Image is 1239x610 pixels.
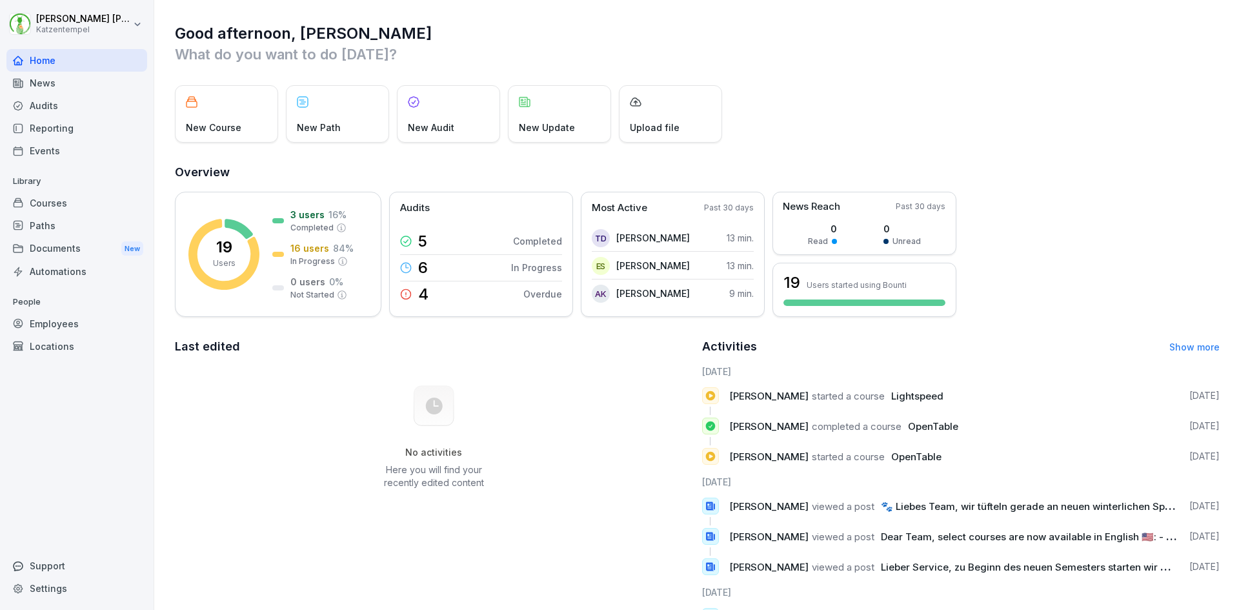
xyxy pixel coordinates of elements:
[1189,389,1220,402] p: [DATE]
[186,121,241,134] p: New Course
[729,287,754,300] p: 9 min.
[368,447,499,458] h5: No activities
[812,451,885,463] span: started a course
[213,258,236,269] p: Users
[1189,420,1220,432] p: [DATE]
[6,577,147,600] a: Settings
[729,451,809,463] span: [PERSON_NAME]
[702,338,757,356] h2: Activities
[328,208,347,221] p: 16 %
[6,292,147,312] p: People
[729,390,809,402] span: [PERSON_NAME]
[6,237,147,261] div: Documents
[812,420,902,432] span: completed a course
[812,561,874,573] span: viewed a post
[808,222,837,236] p: 0
[333,241,354,255] p: 84 %
[6,171,147,192] p: Library
[807,280,907,290] p: Users started using Bounti
[812,531,874,543] span: viewed a post
[6,49,147,72] a: Home
[892,236,921,247] p: Unread
[592,201,647,216] p: Most Active
[36,14,130,25] p: [PERSON_NAME] [PERSON_NAME] [PERSON_NAME]
[6,117,147,139] a: Reporting
[727,259,754,272] p: 13 min.
[6,94,147,117] a: Audits
[519,121,575,134] p: New Update
[6,192,147,214] a: Courses
[175,163,1220,181] h2: Overview
[290,222,334,234] p: Completed
[511,261,562,274] p: In Progress
[616,231,690,245] p: [PERSON_NAME]
[6,260,147,283] a: Automations
[6,139,147,162] a: Events
[783,272,800,294] h3: 19
[121,241,143,256] div: New
[592,229,610,247] div: TD
[891,390,943,402] span: Lightspeed
[812,390,885,402] span: started a course
[616,259,690,272] p: [PERSON_NAME]
[908,420,958,432] span: OpenTable
[36,25,130,34] p: Katzentempel
[702,585,1220,599] h6: [DATE]
[418,234,427,249] p: 5
[729,500,809,513] span: [PERSON_NAME]
[175,338,693,356] h2: Last edited
[592,257,610,275] div: ES
[1189,560,1220,573] p: [DATE]
[1169,341,1220,352] a: Show more
[1189,500,1220,513] p: [DATE]
[630,121,680,134] p: Upload file
[6,335,147,358] a: Locations
[418,287,428,302] p: 4
[704,202,754,214] p: Past 30 days
[702,475,1220,489] h6: [DATE]
[368,463,499,489] p: Here you will find your recently edited content
[290,256,335,267] p: In Progress
[216,239,232,255] p: 19
[6,214,147,237] a: Paths
[6,554,147,577] div: Support
[729,561,809,573] span: [PERSON_NAME]
[896,201,945,212] p: Past 30 days
[1189,530,1220,543] p: [DATE]
[6,72,147,94] a: News
[290,289,334,301] p: Not Started
[702,365,1220,378] h6: [DATE]
[727,231,754,245] p: 13 min.
[290,208,325,221] p: 3 users
[729,531,809,543] span: [PERSON_NAME]
[883,222,921,236] p: 0
[290,275,325,289] p: 0 users
[290,241,329,255] p: 16 users
[812,500,874,513] span: viewed a post
[400,201,430,216] p: Audits
[592,285,610,303] div: AK
[175,23,1220,44] h1: Good afternoon, [PERSON_NAME]
[523,287,562,301] p: Overdue
[513,234,562,248] p: Completed
[418,260,428,276] p: 6
[408,121,454,134] p: New Audit
[783,199,840,214] p: News Reach
[6,312,147,335] a: Employees
[6,237,147,261] a: DocumentsNew
[729,420,809,432] span: [PERSON_NAME]
[616,287,690,300] p: [PERSON_NAME]
[808,236,828,247] p: Read
[297,121,341,134] p: New Path
[891,451,942,463] span: OpenTable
